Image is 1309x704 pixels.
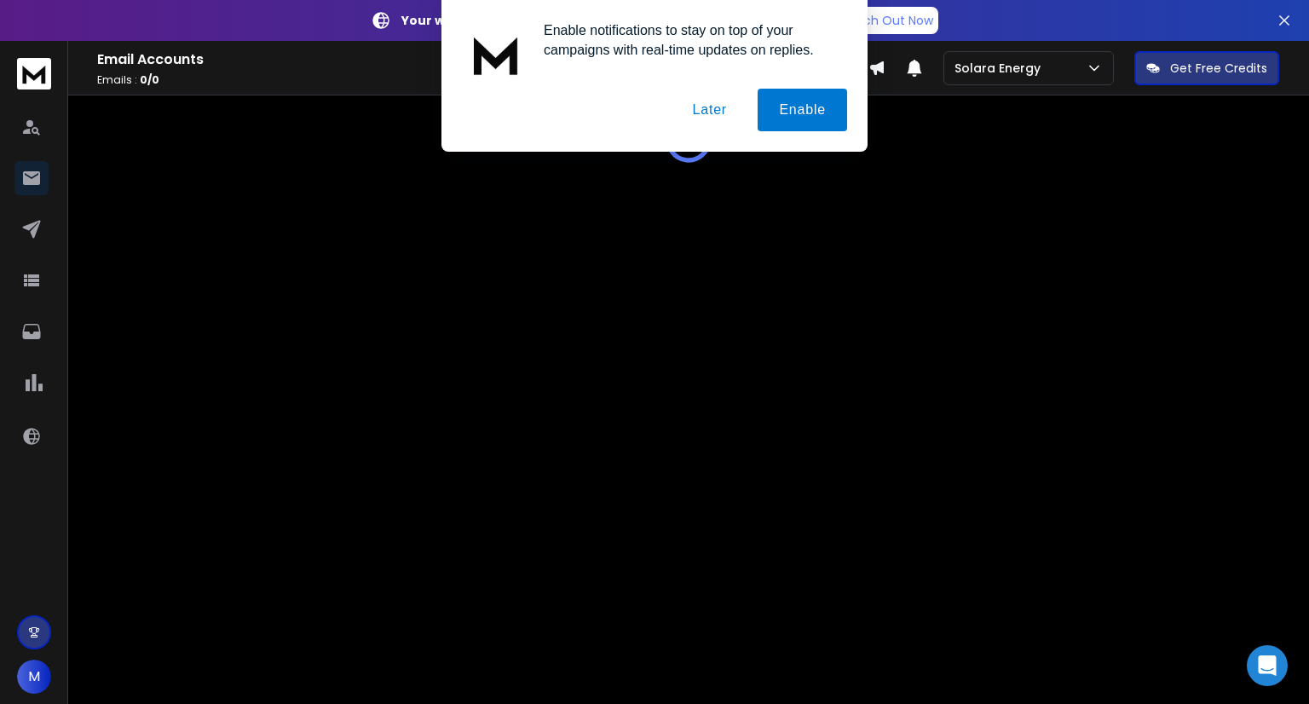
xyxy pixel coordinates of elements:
[17,660,51,694] button: M
[462,20,530,89] img: notification icon
[1247,645,1288,686] div: Open Intercom Messenger
[530,20,847,60] div: Enable notifications to stay on top of your campaigns with real-time updates on replies.
[758,89,847,131] button: Enable
[671,89,747,131] button: Later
